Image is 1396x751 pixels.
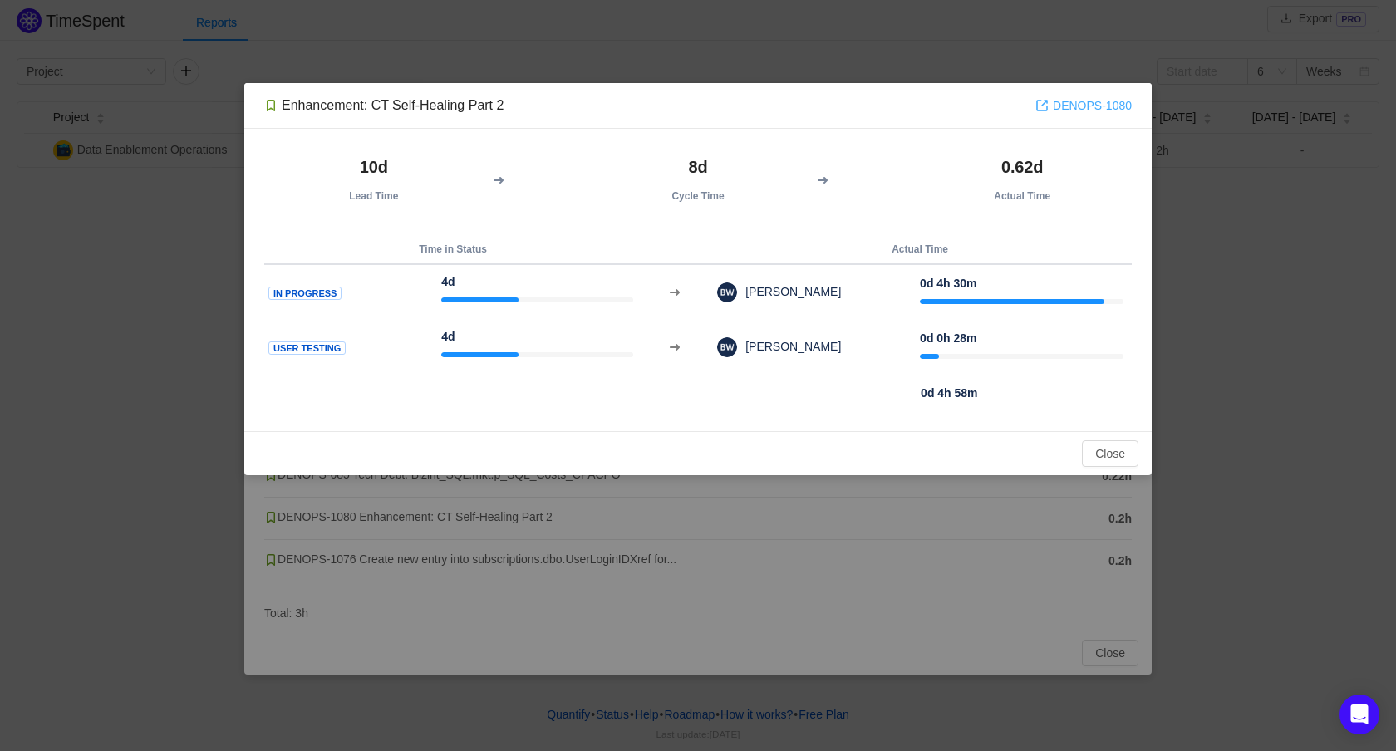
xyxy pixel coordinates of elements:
th: Time in Status [264,235,641,264]
strong: 4d [441,275,455,288]
strong: 0d 4h 30m [920,277,976,290]
div: Enhancement: CT Self-Healing Part 2 [264,96,504,115]
strong: 8d [688,158,707,176]
a: DENOPS-1080 [1035,96,1132,115]
span: IN PROGRESS [268,287,342,301]
span: [PERSON_NAME] [737,340,841,353]
span: User Testing [268,341,346,356]
strong: 4d [441,330,455,343]
th: Lead Time [264,149,484,210]
strong: 0.62d [1001,158,1043,176]
img: fe397253c913a563568f249b6c38bb10 [717,282,737,302]
th: Actual Time [708,235,1132,264]
span: [PERSON_NAME] [737,285,841,298]
button: Close [1082,440,1138,467]
th: Actual Time [912,149,1132,210]
th: Cycle Time [588,149,808,210]
strong: 10d [360,158,388,176]
div: Open Intercom Messenger [1339,695,1379,734]
img: fe397253c913a563568f249b6c38bb10 [717,337,737,357]
strong: 0d 0h 28m [920,331,976,345]
strong: 0d 4h 58m [921,386,977,400]
img: 10315 [264,99,278,112]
